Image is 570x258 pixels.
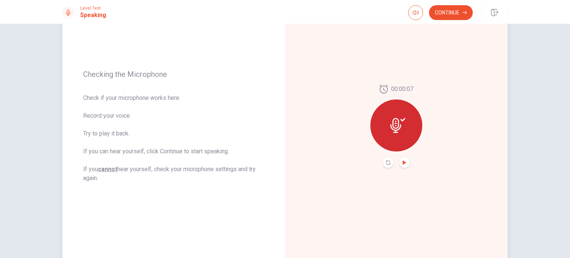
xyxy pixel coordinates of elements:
button: Continue [429,5,473,20]
span: Level Test [80,6,106,11]
h1: Speaking [80,11,106,20]
span: 00:00:07 [391,85,413,94]
u: cannot [98,166,117,173]
button: Record Again [383,157,393,168]
span: Checking the Microphone [83,70,264,79]
button: Play Audio [399,157,410,168]
span: Check if your microphone works here. Record your voice. Try to play it back. If you can hear your... [83,94,264,183]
